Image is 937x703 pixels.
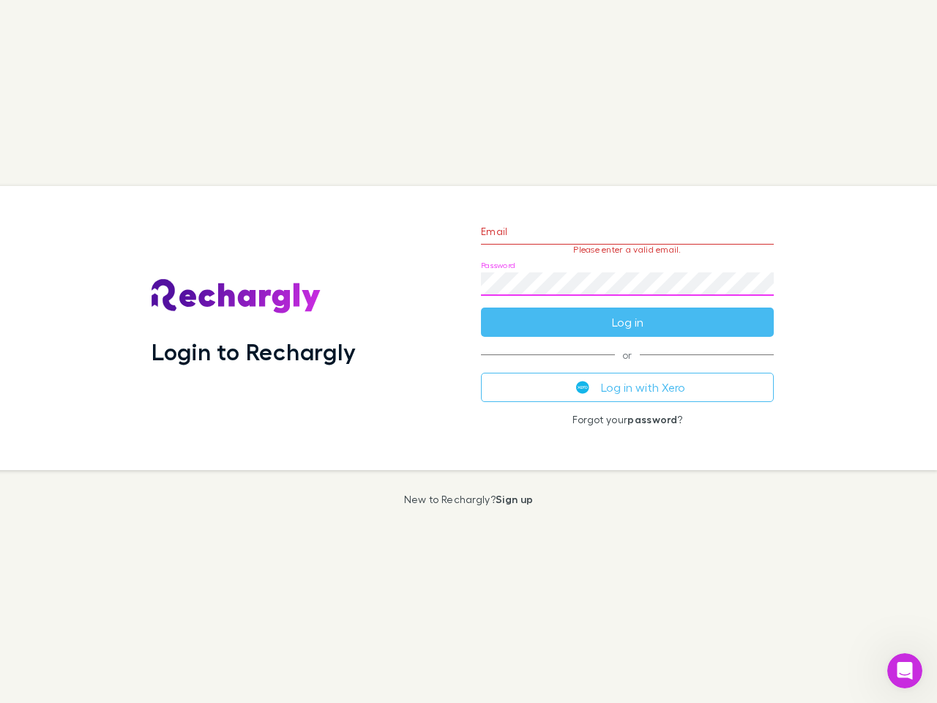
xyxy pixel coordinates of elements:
[152,338,356,365] h1: Login to Rechargly
[481,354,774,355] span: or
[481,308,774,337] button: Log in
[481,260,515,271] label: Password
[152,279,321,314] img: Rechargly's Logo
[404,494,534,505] p: New to Rechargly?
[481,245,774,255] p: Please enter a valid email.
[576,381,589,394] img: Xero's logo
[481,414,774,425] p: Forgot your ?
[887,653,922,688] iframe: Intercom live chat
[627,413,677,425] a: password
[496,493,533,505] a: Sign up
[481,373,774,402] button: Log in with Xero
